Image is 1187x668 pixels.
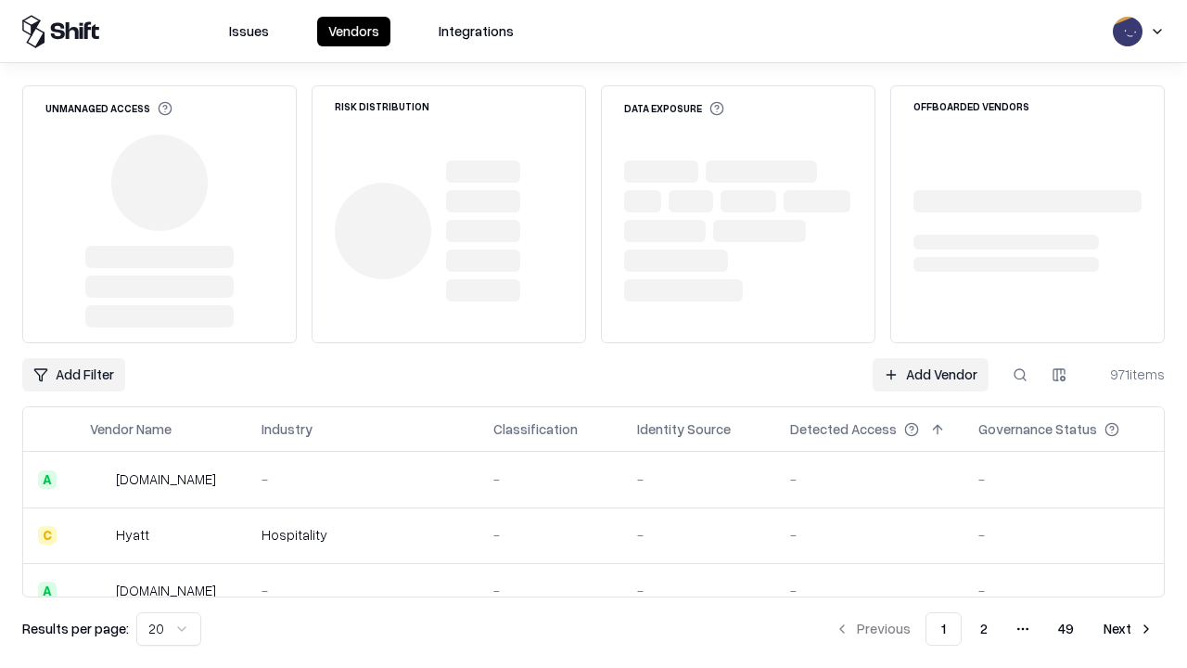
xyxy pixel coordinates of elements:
div: - [262,581,464,600]
button: Integrations [428,17,525,46]
div: A [38,582,57,600]
div: - [493,469,607,489]
div: C [38,526,57,545]
div: Vendor Name [90,419,172,439]
div: - [637,525,760,545]
div: - [637,581,760,600]
button: 1 [925,612,962,646]
div: - [790,469,949,489]
div: - [978,469,1149,489]
div: - [978,525,1149,545]
div: Detected Access [790,419,897,439]
div: - [790,525,949,545]
nav: pagination [823,612,1165,646]
div: - [790,581,949,600]
button: 2 [965,612,1002,646]
div: Data Exposure [624,101,724,116]
div: Hospitality [262,525,464,545]
button: Next [1092,612,1165,646]
div: [DOMAIN_NAME] [116,581,216,600]
div: [DOMAIN_NAME] [116,469,216,489]
img: primesec.co.il [90,582,108,600]
div: - [978,581,1149,600]
div: Classification [493,419,578,439]
div: - [493,525,607,545]
div: Hyatt [116,525,149,545]
div: Offboarded Vendors [913,101,1029,111]
div: Industry [262,419,313,439]
div: Risk Distribution [335,101,429,111]
div: Identity Source [637,419,731,439]
a: Add Vendor [873,358,989,392]
div: 971 items [1091,365,1165,384]
button: 49 [1043,612,1089,646]
button: Vendors [317,17,390,46]
img: Hyatt [90,526,108,545]
div: - [637,469,760,489]
img: intrado.com [90,470,108,489]
button: Add Filter [22,358,125,392]
p: Results per page: [22,619,129,638]
div: Governance Status [978,419,1097,439]
div: - [262,469,464,489]
button: Issues [218,17,280,46]
div: Unmanaged Access [45,101,172,116]
div: A [38,470,57,489]
div: - [493,581,607,600]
